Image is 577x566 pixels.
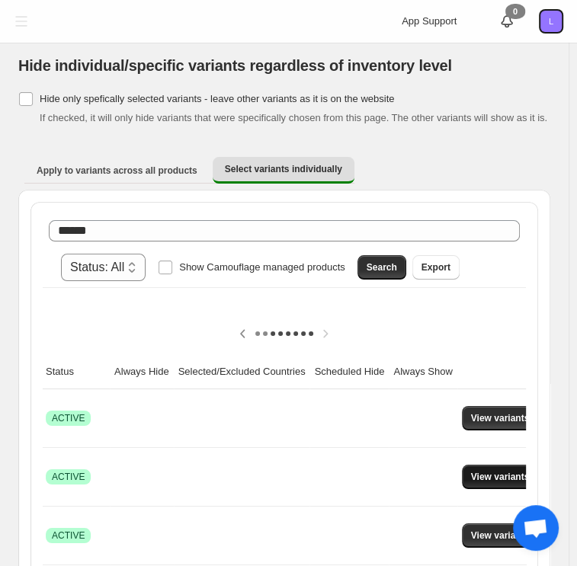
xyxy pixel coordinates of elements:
button: Select variants individually [213,157,354,184]
span: Show Camouflage managed products [179,261,345,273]
span: Select variants individually [225,163,342,175]
button: View variants [462,465,539,489]
span: View variants [471,471,530,483]
button: Search [357,255,406,280]
span: Avatar with initials L [540,11,562,32]
span: Export [422,261,450,273]
span: App Support [402,15,457,27]
div: 0 [505,4,525,19]
button: Toggle menu [8,8,35,35]
button: Export [412,255,460,280]
span: If checked, it will only hide variants that were specifically chosen from this page. The other va... [40,112,547,123]
span: Search [367,261,397,273]
button: Scroll table left one column [231,321,255,346]
button: View variants [462,406,539,430]
button: Apply to variants across all products [24,158,210,183]
th: Selected/Excluded Countries [174,355,310,389]
button: Avatar with initials L [539,9,563,34]
span: Hide only spefically selected variants - leave other variants as it is on the website [40,93,394,104]
th: Always Show [389,355,457,389]
button: View variants [462,523,539,548]
span: View variants [471,529,530,542]
span: ACTIVE [52,471,85,483]
span: Apply to variants across all products [37,165,197,177]
span: ACTIVE [52,412,85,424]
th: Always Hide [110,355,174,389]
span: Hide individual/specific variants regardless of inventory level [18,57,452,74]
text: L [549,17,553,26]
th: Status [41,355,110,389]
div: Open chat [513,505,559,551]
span: View variants [471,412,530,424]
a: 0 [499,14,514,29]
th: Scheduled Hide [309,355,389,389]
span: ACTIVE [52,529,85,542]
